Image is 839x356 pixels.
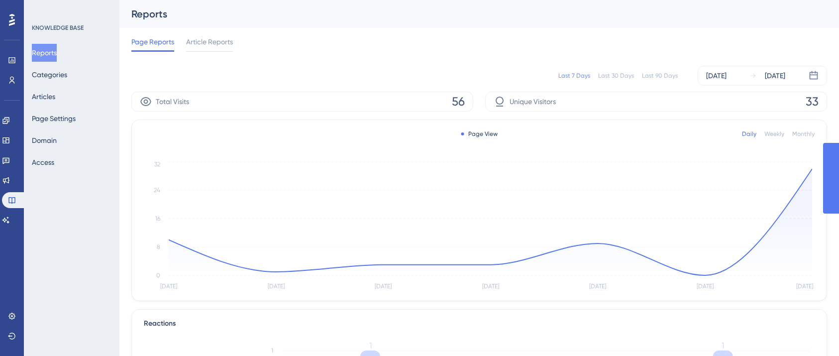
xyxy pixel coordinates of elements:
tspan: [DATE] [482,283,499,290]
button: Access [32,153,54,171]
button: Domain [32,131,57,149]
iframe: UserGuiding AI Assistant Launcher [797,317,827,347]
span: Total Visits [156,96,189,108]
tspan: 16 [155,215,160,222]
span: Article Reports [186,36,233,48]
tspan: 24 [154,187,160,194]
div: Last 90 Days [642,72,678,80]
tspan: 1 [369,341,372,350]
div: Last 7 Days [558,72,590,80]
div: Last 30 Days [598,72,634,80]
tspan: [DATE] [589,283,606,290]
button: Categories [32,66,67,84]
tspan: [DATE] [268,283,285,290]
button: Articles [32,88,55,106]
button: Reports [32,44,57,62]
tspan: [DATE] [160,283,177,290]
div: [DATE] [706,70,727,82]
tspan: 32 [154,161,160,168]
tspan: [DATE] [375,283,392,290]
button: Page Settings [32,110,76,127]
tspan: 1 [271,347,273,354]
tspan: 8 [157,243,160,250]
div: Reports [131,7,802,21]
div: Weekly [764,130,784,138]
span: 33 [806,94,819,110]
div: Monthly [792,130,815,138]
tspan: 1 [722,341,724,350]
div: Reactions [144,318,815,330]
div: Daily [742,130,756,138]
span: Page Reports [131,36,174,48]
tspan: [DATE] [697,283,714,290]
tspan: 0 [156,272,160,279]
span: Unique Visitors [510,96,556,108]
div: Page View [461,130,498,138]
div: KNOWLEDGE BASE [32,24,84,32]
div: [DATE] [765,70,785,82]
tspan: [DATE] [796,283,813,290]
span: 56 [452,94,465,110]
